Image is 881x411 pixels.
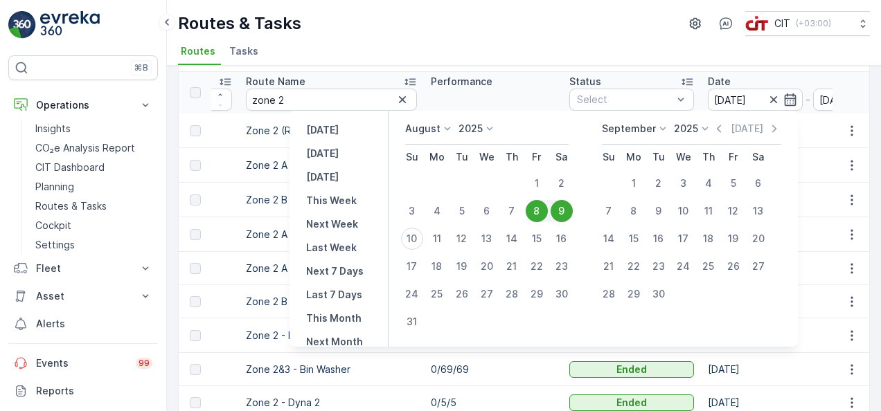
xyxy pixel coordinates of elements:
[139,358,150,369] p: 99
[426,255,448,277] div: 18
[451,255,473,277] div: 19
[476,228,498,250] div: 13
[8,91,158,119] button: Operations
[301,216,364,232] button: Next Week
[35,199,107,213] p: Routes & Tasks
[476,200,498,222] div: 6
[8,310,158,338] a: Alerts
[551,172,573,194] div: 2
[450,145,474,170] th: Tuesday
[747,172,769,194] div: 6
[549,145,574,170] th: Saturday
[401,311,423,333] div: 31
[35,122,71,136] p: Insights
[551,228,573,250] div: 16
[400,145,425,170] th: Sunday
[623,200,645,222] div: 8
[301,334,368,350] button: Next Month
[747,255,769,277] div: 27
[731,122,763,136] p: [DATE]
[745,16,769,31] img: cit-logo_pOk6rL0.png
[722,255,745,277] div: 26
[301,192,362,209] button: This Week
[526,200,548,222] div: 8
[551,255,573,277] div: 23
[301,239,362,256] button: Last Week
[301,286,368,303] button: Last 7 Days
[239,113,424,148] td: Zone 2 (Residence) - V 2.0
[239,217,424,252] td: Zone 2 A (Sudani & Highway) - V 2.0
[671,145,696,170] th: Wednesday
[476,255,498,277] div: 20
[551,283,573,305] div: 30
[697,255,720,277] div: 25
[459,122,483,136] p: 2025
[35,238,75,252] p: Settings
[697,228,720,250] div: 18
[401,200,423,222] div: 3
[426,228,448,250] div: 11
[722,228,745,250] div: 19
[239,183,424,217] td: Zone 2 B (Night-1) - V 2.0
[451,228,473,250] div: 12
[306,123,339,137] p: [DATE]
[722,172,745,194] div: 5
[451,283,473,305] div: 26
[746,145,771,170] th: Saturday
[501,283,523,305] div: 28
[229,44,258,58] span: Tasks
[796,18,831,29] p: ( +03:00 )
[306,311,362,325] p: This Month
[747,200,769,222] div: 13
[569,75,601,89] p: Status
[747,228,769,250] div: 20
[30,197,158,216] a: Routes & Tasks
[524,145,549,170] th: Friday
[806,91,810,108] p: -
[405,122,440,136] p: August
[306,217,358,231] p: Next Week
[8,349,158,377] a: Events99
[190,229,201,240] div: Toggle Row Selected
[301,263,369,280] button: Next 7 Days
[648,255,670,277] div: 23
[426,200,448,222] div: 4
[306,264,364,278] p: Next 7 Days
[36,384,152,398] p: Reports
[246,75,305,89] p: Route Name
[36,289,130,303] p: Asset
[569,361,694,378] button: Ended
[476,283,498,305] div: 27
[499,145,524,170] th: Thursday
[239,353,424,386] td: Zone 2&3 - Bin Washer
[190,330,201,341] div: Toggle Row Selected
[745,11,870,36] button: CIT(+03:00)
[569,394,694,411] button: Ended
[623,228,645,250] div: 15
[35,219,71,232] p: Cockpit
[239,285,424,318] td: Zone 2 B (Day) - V 2.0
[673,172,695,194] div: 3
[598,228,620,250] div: 14
[36,98,130,112] p: Operations
[616,396,647,410] p: Ended
[306,194,357,208] p: This Week
[181,44,215,58] span: Routes
[239,148,424,183] td: Zone 2 A (Night-1) - V 2.0
[501,255,523,277] div: 21
[596,145,621,170] th: Sunday
[306,147,339,161] p: [DATE]
[674,122,698,136] p: 2025
[697,200,720,222] div: 11
[35,180,74,194] p: Planning
[190,160,201,171] div: Toggle Row Selected
[30,138,158,158] a: CO₂e Analysis Report
[708,89,803,111] input: dd/mm/yyyy
[616,363,647,376] p: Ended
[36,262,130,275] p: Fleet
[424,353,562,386] td: 0/69/69
[474,145,499,170] th: Wednesday
[40,11,100,39] img: logo_light-DOdMpM7g.png
[648,283,670,305] div: 30
[36,317,152,331] p: Alerts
